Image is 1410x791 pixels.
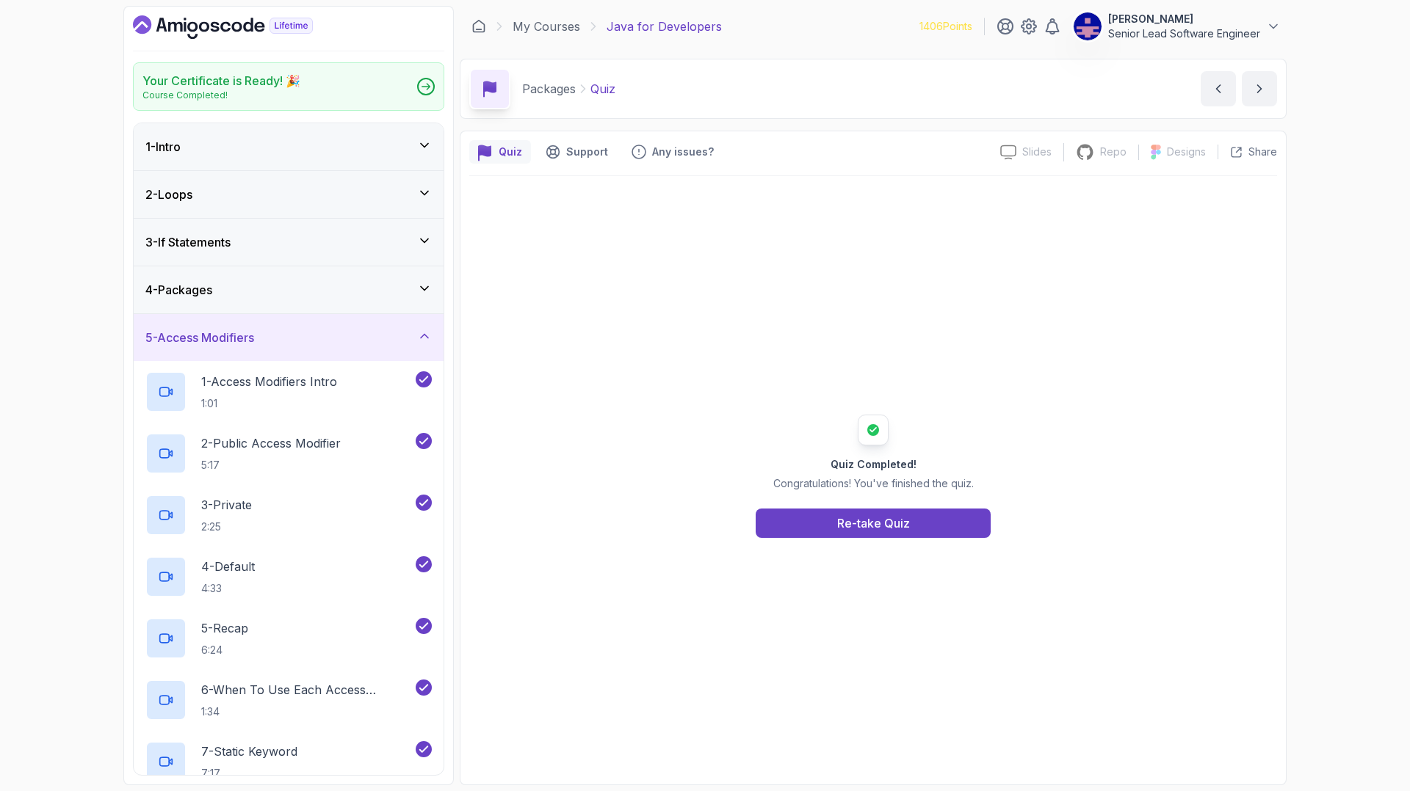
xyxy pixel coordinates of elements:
[134,171,444,218] button: 2-Loops
[919,19,972,34] p: 1406 Points
[773,476,974,491] p: Congratulations! You've finished the quiz.
[201,643,248,657] p: 6:24
[499,145,522,159] p: Quiz
[201,558,255,575] p: 4 - Default
[201,396,337,411] p: 1:01
[145,618,432,659] button: 5-Recap6:24
[590,80,615,98] p: Quiz
[142,72,300,90] h2: Your Certificate is Ready! 🎉
[201,434,341,452] p: 2 - Public Access Modifier
[513,18,580,35] a: My Courses
[133,62,444,111] a: Your Certificate is Ready! 🎉Course Completed!
[145,495,432,536] button: 3-Private2:25
[1201,71,1236,106] button: previous content
[133,15,347,39] a: Dashboard
[145,371,432,412] button: 1-Access Modifiers Intro1:01
[201,743,297,760] p: 7 - Static Keyword
[145,433,432,474] button: 2-Public Access Modifier5:17
[134,123,444,170] button: 1-Intro
[201,581,255,596] p: 4:33
[1108,26,1260,41] p: Senior Lead Software Engineer
[201,496,252,514] p: 3 - Private
[773,457,974,472] h2: Quiz Completed!
[145,329,254,346] h3: 5 - Access Modifiers
[623,140,723,164] button: Feedback button
[1248,145,1277,159] p: Share
[201,766,297,781] p: 7:17
[201,681,413,699] p: 6 - When To Use Each Access Modifier
[145,741,432,782] button: 7-Static Keyword7:17
[652,145,714,159] p: Any issues?
[145,138,181,156] h3: 1 - Intro
[145,556,432,597] button: 4-Default4:33
[201,619,248,637] p: 5 - Recap
[201,520,252,534] p: 2:25
[134,266,444,313] button: 4-Packages
[1108,12,1260,26] p: [PERSON_NAME]
[134,219,444,266] button: 3-If Statements
[1073,12,1281,41] button: user profile image[PERSON_NAME]Senior Lead Software Engineer
[537,140,617,164] button: Support button
[469,140,531,164] button: quiz button
[1022,145,1052,159] p: Slides
[522,80,576,98] p: Packages
[1218,145,1277,159] button: Share
[201,458,341,473] p: 5:17
[756,508,991,538] button: Re-take Quiz
[145,281,212,299] h3: 4 - Packages
[1074,12,1102,40] img: user profile image
[1100,145,1127,159] p: Repo
[1167,145,1206,159] p: Designs
[607,18,722,35] p: Java for Developers
[471,19,486,34] a: Dashboard
[837,514,910,532] div: Re-take Quiz
[134,314,444,361] button: 5-Access Modifiers
[201,704,413,719] p: 1:34
[142,90,300,101] p: Course Completed!
[145,233,231,251] h3: 3 - If Statements
[145,186,192,203] h3: 2 - Loops
[1242,71,1277,106] button: next content
[566,145,608,159] p: Support
[201,373,337,390] p: 1 - Access Modifiers Intro
[145,679,432,721] button: 6-When To Use Each Access Modifier1:34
